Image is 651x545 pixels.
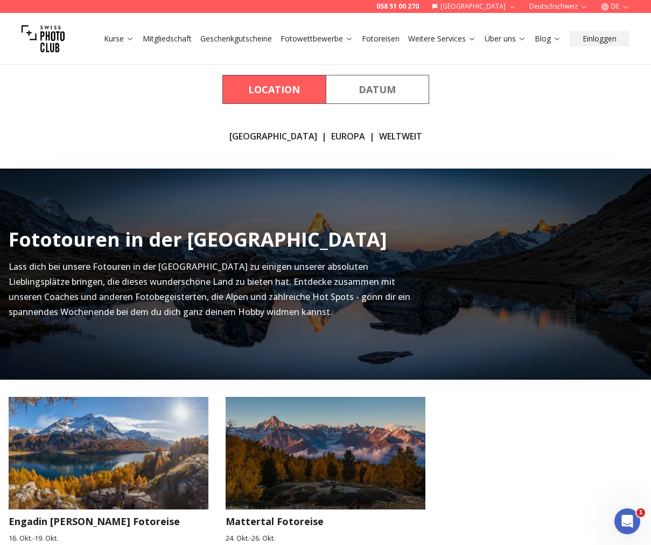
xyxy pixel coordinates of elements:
[143,33,192,44] a: Mitgliedschaft
[9,397,208,543] a: Engadin Herbst FotoreiseEngadin [PERSON_NAME] Fotoreise16. Okt.-19. Okt.
[276,31,358,46] button: Fotowettbewerbe
[379,130,422,143] a: WELTWEIT
[229,130,317,143] a: [GEOGRAPHIC_DATA]
[222,75,326,104] button: By Location
[100,31,138,46] button: Kurse
[226,533,425,543] small: 24. Okt. - 26. Okt.
[9,229,387,250] h2: Fototouren in der [GEOGRAPHIC_DATA]
[22,17,65,60] img: Swiss photo club
[281,33,353,44] a: Fotowettbewerbe
[226,514,425,529] h3: Mattertal Fotoreise
[376,2,419,11] a: 058 51 00 270
[196,31,276,46] button: Geschenkgutscheine
[222,75,429,104] div: Course filter
[326,75,429,104] button: By Date
[358,31,404,46] button: Fotoreisen
[215,392,435,515] img: Mattertal Fotoreise
[535,33,561,44] a: Blog
[104,33,134,44] a: Kurse
[331,130,365,143] a: EUROPA
[200,33,272,44] a: Geschenkgutscheine
[480,31,530,46] button: Über uns
[138,31,196,46] button: Mitgliedschaft
[530,31,565,46] button: Blog
[614,508,640,534] iframe: Intercom live chat
[408,33,476,44] a: Weitere Services
[226,397,425,543] a: Mattertal FotoreiseMattertal Fotoreise24. Okt.-26. Okt.
[636,508,645,517] span: 1
[9,533,208,543] small: 16. Okt. - 19. Okt.
[9,261,410,318] span: Lass dich bei unsere Fotouren in der [GEOGRAPHIC_DATA] zu einigen unserer absoluten Lieblingsplät...
[570,31,629,46] button: Einloggen
[404,31,480,46] button: Weitere Services
[485,33,526,44] a: Über uns
[229,130,422,143] div: | |
[9,514,208,529] h3: Engadin [PERSON_NAME] Fotoreise
[362,33,400,44] a: Fotoreisen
